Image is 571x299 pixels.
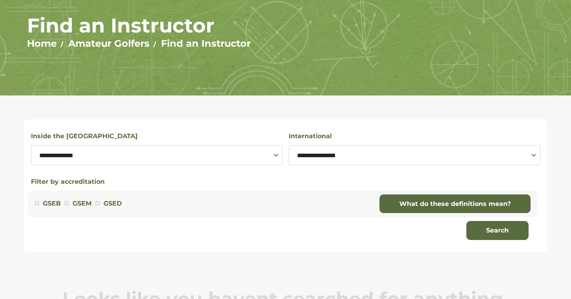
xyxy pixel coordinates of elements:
button: Search [466,221,529,240]
a: Home [27,38,57,49]
button: Filter by accreditation [31,177,105,187]
a: What do these definitions mean? [379,194,531,213]
a: Amateur Golfers [68,38,149,49]
label: International [289,131,332,141]
select: Select a state [31,145,283,165]
label: Inside the [GEOGRAPHIC_DATA] [31,131,138,141]
h1: Find an Instructor [27,13,544,38]
a: Find an Instructor [161,38,251,49]
select: Select a country [289,145,540,165]
label: GSEB [43,198,61,209]
label: GSEM [73,198,92,209]
label: GSED [103,198,122,209]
